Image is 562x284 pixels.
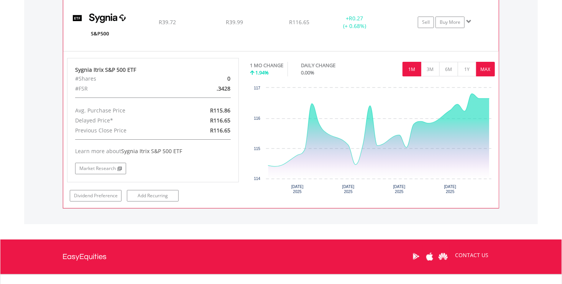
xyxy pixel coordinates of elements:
[444,185,456,194] text: [DATE] 2025
[250,62,284,69] div: 1 MO CHANGE
[418,17,434,28] a: Sell
[301,69,315,76] span: 0.00%
[423,244,436,268] a: Apple
[75,66,231,74] div: Sygnia Itrix S&P 500 ETF
[69,74,181,84] div: #Shares
[421,62,440,76] button: 3M
[69,116,181,125] div: Delayed Price*
[254,177,260,181] text: 114
[436,244,450,268] a: Huawei
[70,190,122,201] a: Dividend Preference
[409,244,423,268] a: Google Play
[291,185,303,194] text: [DATE] 2025
[210,107,230,114] span: R115.86
[127,190,179,201] a: Add Recurring
[403,62,421,76] button: 1M
[450,244,494,266] a: CONTACT US
[250,84,495,199] svg: Interactive chart
[250,84,495,199] div: Chart. Highcharts interactive chart.
[342,185,354,194] text: [DATE] 2025
[349,15,363,22] span: R0.27
[226,18,243,26] span: R39.99
[256,69,269,76] span: 1.94%
[121,147,182,155] span: Sygnia Itrix S&P 500 ETF
[301,62,363,69] div: DAILY CHANGE
[159,18,176,26] span: R39.72
[254,116,260,121] text: 116
[254,147,260,151] text: 115
[69,125,181,135] div: Previous Close Price
[393,185,405,194] text: [DATE] 2025
[439,62,458,76] button: 6M
[67,3,133,49] img: EQU.ZA.SYG500.png
[62,239,107,274] a: EasyEquities
[75,147,231,155] div: Learn more about
[69,106,181,116] div: Avg. Purchase Price
[75,163,126,174] a: Market Research
[476,62,495,76] button: MAX
[254,86,260,90] text: 117
[458,62,477,76] button: 1Y
[181,84,236,94] div: .3428
[435,17,465,28] a: Buy More
[326,15,383,30] div: + (+ 0.68%)
[210,117,230,124] span: R116.65
[181,74,236,84] div: 0
[69,84,181,94] div: #FSR
[289,18,309,26] span: R116.65
[210,127,230,134] span: R116.65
